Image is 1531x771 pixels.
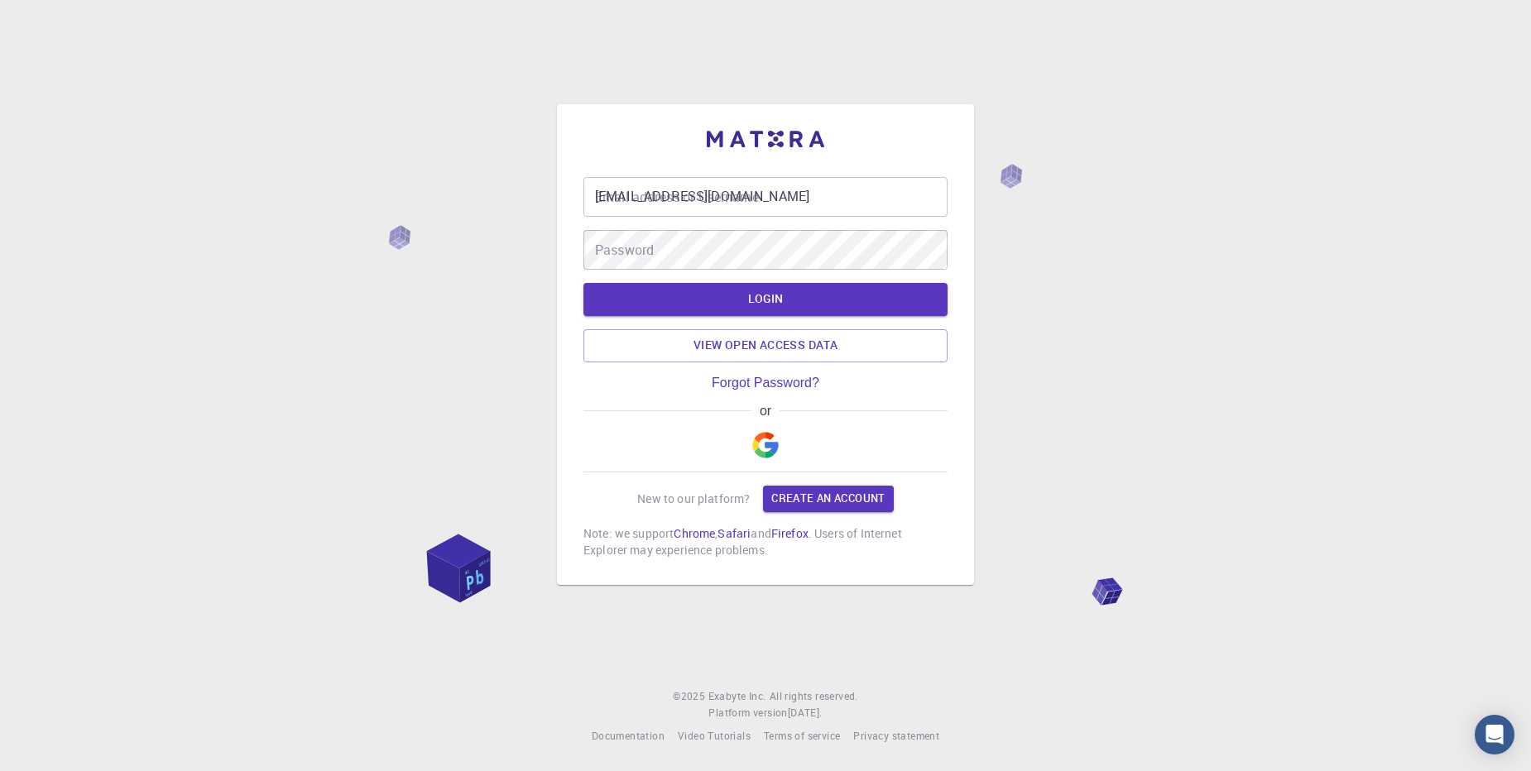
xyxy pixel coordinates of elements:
[1475,715,1514,754] div: Open Intercom Messenger
[752,432,779,458] img: Google
[678,728,751,745] a: Video Tutorials
[718,525,751,541] a: Safari
[853,728,939,745] a: Privacy statement
[712,376,819,390] a: Forgot Password?
[583,525,948,558] p: Note: we support , and . Users of Internet Explorer may experience problems.
[678,729,751,742] span: Video Tutorials
[764,728,840,745] a: Terms of service
[853,729,939,742] span: Privacy statement
[770,688,858,705] span: All rights reserved.
[708,688,766,705] a: Exabyte Inc.
[583,329,948,362] a: View open access data
[673,688,708,705] span: © 2025
[708,689,766,702] span: Exabyte Inc.
[788,706,823,719] span: [DATE] .
[788,705,823,721] a: [DATE].
[751,404,779,419] span: or
[764,729,840,742] span: Terms of service
[583,283,948,316] button: LOGIN
[674,525,715,541] a: Chrome
[592,729,665,742] span: Documentation
[763,486,893,512] a: Create an account
[771,525,809,541] a: Firefox
[592,728,665,745] a: Documentation
[708,705,787,721] span: Platform version
[637,491,750,507] p: New to our platform?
